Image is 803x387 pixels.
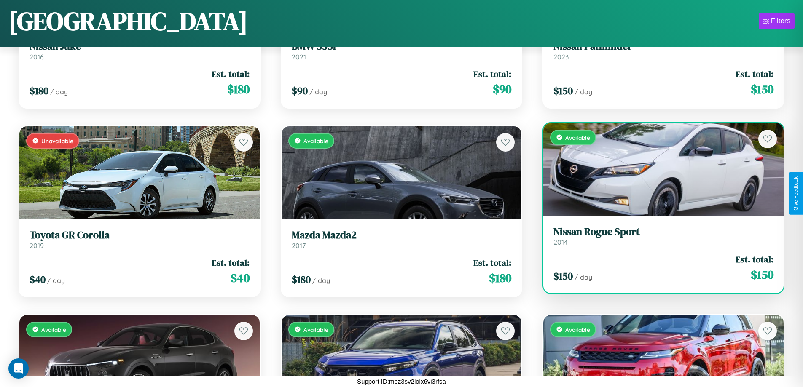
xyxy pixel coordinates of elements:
span: / day [309,88,327,96]
span: $ 40 [30,272,46,286]
span: / day [47,276,65,285]
span: 2017 [292,241,306,250]
h3: Nissan Rogue Sport [553,226,773,238]
span: $ 150 [553,269,573,283]
a: Nissan Rogue Sport2014 [553,226,773,246]
a: Nissan Juke2016 [30,40,250,61]
span: / day [312,276,330,285]
span: Est. total: [473,256,511,269]
h3: Mazda Mazda2 [292,229,512,241]
span: $ 150 [751,81,773,98]
a: Mazda Mazda22017 [292,229,512,250]
span: Est. total: [736,253,773,265]
span: Available [303,326,328,333]
span: Available [565,326,590,333]
span: $ 90 [292,84,308,98]
span: 2021 [292,53,306,61]
span: 2023 [553,53,569,61]
span: $ 180 [227,81,250,98]
p: Support ID: mez3sv2lolx6vi3rfsa [357,376,446,387]
span: Available [41,326,66,333]
h3: Toyota GR Corolla [30,229,250,241]
span: 2019 [30,241,44,250]
span: / day [50,88,68,96]
button: Filters [759,13,795,29]
span: Est. total: [212,256,250,269]
h3: Nissan Juke [30,40,250,53]
span: Unavailable [41,137,73,144]
span: Est. total: [212,68,250,80]
span: $ 150 [553,84,573,98]
span: / day [575,273,592,281]
span: $ 180 [292,272,311,286]
span: Est. total: [736,68,773,80]
span: $ 180 [489,270,511,286]
div: Filters [771,17,790,25]
span: 2016 [30,53,44,61]
span: $ 180 [30,84,48,98]
span: Est. total: [473,68,511,80]
h3: BMW 335i [292,40,512,53]
a: BMW 335i2021 [292,40,512,61]
h3: Nissan Pathfinder [553,40,773,53]
span: $ 150 [751,266,773,283]
span: / day [575,88,592,96]
h1: [GEOGRAPHIC_DATA] [8,4,248,38]
span: 2014 [553,238,568,246]
span: Available [303,137,328,144]
span: $ 40 [231,270,250,286]
div: Open Intercom Messenger [8,358,29,379]
div: Give Feedback [793,176,799,211]
a: Toyota GR Corolla2019 [30,229,250,250]
span: $ 90 [493,81,511,98]
a: Nissan Pathfinder2023 [553,40,773,61]
span: Available [565,134,590,141]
